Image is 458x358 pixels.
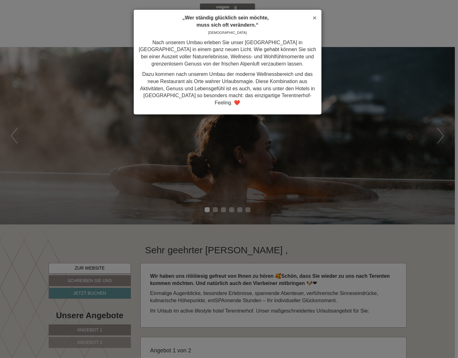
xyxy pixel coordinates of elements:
span: × [313,14,316,21]
p: Nach unserem Umbau erleben Sie unser [GEOGRAPHIC_DATA] in [GEOGRAPHIC_DATA] in einem ganz neuen L... [138,39,317,68]
span: [DEMOGRAPHIC_DATA] [208,31,247,34]
strong: muss sich oft verändern.“ [197,22,258,28]
strong: „Wer ständig glücklich sein möchte, [182,15,269,20]
p: Dazu kommen nach unserem Umbau der moderne Wellnessbereich und das neue Restaurant als Orte wahre... [138,71,317,107]
button: Close [313,14,316,21]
